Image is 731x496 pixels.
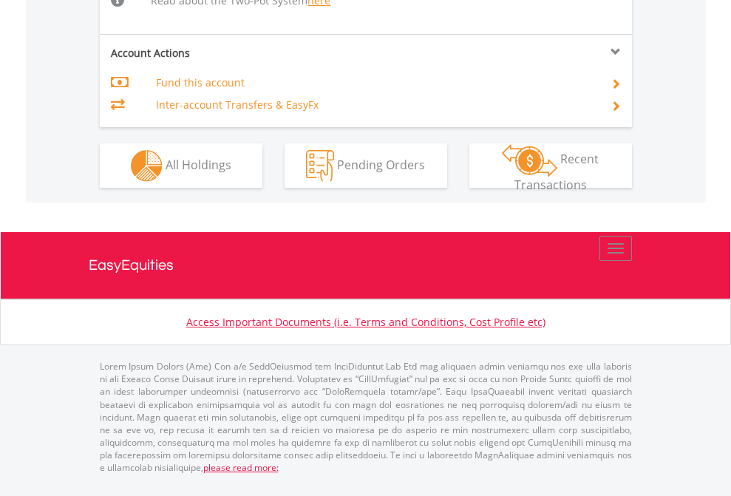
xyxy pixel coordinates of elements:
a: please read more: [203,461,279,474]
button: All Holdings [100,143,262,188]
span: Pending Orders [337,156,425,172]
button: Pending Orders [285,143,447,188]
a: EasyEquities [89,232,643,299]
td: Fund this account [156,72,593,94]
div: Account Actions [100,46,366,61]
span: All Holdings [166,156,231,172]
button: Recent Transactions [469,143,632,188]
td: Inter-account Transfers & EasyFx [156,94,593,116]
a: Access Important Documents (i.e. Terms and Conditions, Cost Profile etc) [186,315,545,329]
img: holdings-wht.png [131,150,163,182]
img: transactions-zar-wht.png [502,144,557,177]
p: Lorem Ipsum Dolors (Ame) Con a/e SeddOeiusmod tem InciDiduntut Lab Etd mag aliquaen admin veniamq... [100,360,632,474]
img: pending_instructions-wht.png [306,150,334,182]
